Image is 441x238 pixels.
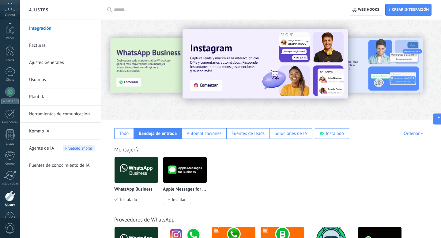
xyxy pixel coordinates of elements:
img: Slide 1 [183,29,348,99]
div: Panel [1,36,19,40]
div: Listas [1,142,19,146]
li: Usuarios [20,71,101,88]
div: Ordenar [404,131,425,136]
a: Agente de IAPruébalo ahora! [29,140,95,157]
a: Facturas [29,37,95,54]
a: Ajustes Generales [29,54,95,71]
div: WhatsApp [1,99,19,104]
li: Kommo IA [20,123,101,140]
a: Mensajería [114,146,140,153]
li: Integración [20,20,101,37]
div: Correo [1,162,19,166]
button: Crear integración [385,4,432,16]
img: Slide 3 [111,38,241,93]
div: Estadísticas [1,182,19,186]
a: Integración [29,20,95,37]
a: Plantillas [29,88,95,106]
a: Herramientas de comunicación [29,106,95,123]
p: WhatsApp Business [114,187,153,192]
img: Slide 2 [292,38,423,93]
div: Soluciones de IA [275,131,307,136]
div: Automatizaciones [187,131,222,136]
div: Instalado [326,131,344,136]
button: Web hooks [350,4,382,16]
span: Instalar [172,197,186,202]
span: Instalado [118,197,137,202]
div: Todo [119,131,129,136]
a: Fuentes de conocimiento de IA [29,157,95,174]
p: Apple Messages for Business [163,187,207,192]
li: Facturas [20,37,101,54]
div: WhatsApp Business [114,157,163,211]
span: Agente de IA [29,140,54,157]
img: logo_main.png [115,155,158,185]
li: Ajustes Generales [20,54,101,71]
a: Kommo IA [29,123,95,140]
span: Pruébalo ahora! [63,145,95,151]
a: Usuarios [29,71,95,88]
div: Bandeja de entrada [139,131,177,136]
div: Leads [1,58,19,62]
img: logo_main.png [163,155,207,185]
span: Web hooks [358,7,379,12]
li: Plantillas [20,88,101,106]
span: Crear integración [392,7,429,12]
div: Chats [1,78,19,82]
li: Agente de IA [20,140,101,157]
a: Proveedores de WhatsApp [114,216,175,223]
div: Apple Messages for Business [163,157,212,211]
span: Cuenta [5,13,15,17]
div: Ajustes [1,203,19,207]
li: Fuentes de conocimiento de IA [20,157,101,174]
div: Calendario [1,121,19,125]
li: Herramientas de comunicación [20,106,101,123]
div: Fuentes de leads [232,131,265,136]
